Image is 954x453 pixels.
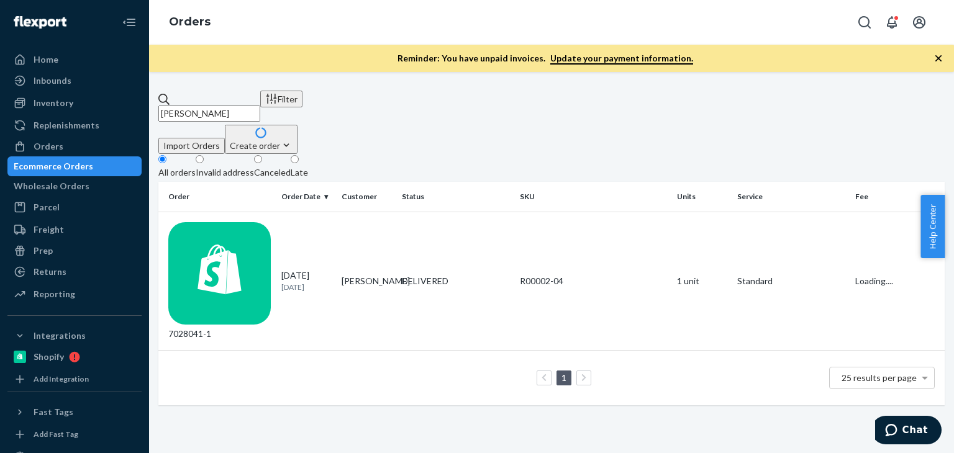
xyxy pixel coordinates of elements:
[397,52,693,65] p: Reminder: You have unpaid invoices.
[196,166,254,179] div: Invalid address
[850,182,945,212] th: Fee
[158,182,276,212] th: Order
[342,191,392,202] div: Customer
[265,92,298,105] div: Filter
[281,269,332,292] div: [DATE]
[737,275,845,287] p: Standard
[254,155,262,163] input: Canceled
[672,182,732,212] th: Units
[281,282,332,292] p: [DATE]
[397,182,515,212] th: Status
[117,10,142,35] button: Close Navigation
[520,275,667,287] div: R00002-04
[7,284,142,304] a: Reporting
[7,93,142,113] a: Inventory
[672,212,732,351] td: 1 unit
[34,74,71,87] div: Inbounds
[7,71,142,91] a: Inbounds
[550,53,693,65] a: Update your payment information.
[34,351,64,363] div: Shopify
[7,197,142,217] a: Parcel
[920,195,945,258] button: Help Center
[34,374,89,384] div: Add Integration
[850,212,945,351] td: Loading....
[7,220,142,240] a: Freight
[34,223,64,236] div: Freight
[34,330,86,342] div: Integrations
[515,182,672,212] th: SKU
[7,262,142,282] a: Returns
[276,182,337,212] th: Order Date
[732,182,850,212] th: Service
[34,119,99,132] div: Replenishments
[852,10,877,35] button: Open Search Box
[196,155,204,163] input: Invalid address
[7,137,142,156] a: Orders
[34,244,53,257] div: Prep
[14,160,93,173] div: Ecommerce Orders
[158,155,166,163] input: All orders
[34,53,58,66] div: Home
[34,97,73,109] div: Inventory
[7,326,142,346] button: Integrations
[230,139,293,152] div: Create order
[842,372,917,383] span: 25 results per page
[34,406,73,418] div: Fast Tags
[7,347,142,367] a: Shopify
[337,212,397,351] td: [PERSON_NAME]
[291,166,308,179] div: Late
[559,372,569,383] a: Page 1 is your current page
[34,266,66,278] div: Returns
[254,166,291,179] div: Canceled
[7,372,142,387] a: Add Integration
[402,275,510,287] div: DELIVERED
[34,140,63,153] div: Orders
[158,138,225,154] button: Import Orders
[158,166,196,179] div: All orders
[879,10,904,35] button: Open notifications
[7,241,142,261] a: Prep
[34,429,78,439] div: Add Fast Tag
[260,91,302,107] button: Filter
[168,222,271,341] div: 7028041-1
[7,115,142,135] a: Replenishments
[7,176,142,196] a: Wholesale Orders
[907,10,932,35] button: Open account menu
[7,50,142,70] a: Home
[159,4,220,40] ol: breadcrumbs
[7,402,142,422] button: Fast Tags
[7,156,142,176] a: Ecommerce Orders
[7,427,142,442] a: Add Fast Tag
[225,125,298,154] button: Create order
[875,416,942,447] iframe: Opens a widget where you can chat to one of our agents
[291,155,299,163] input: Late
[169,15,211,29] a: Orders
[34,201,60,213] div: Parcel
[14,16,66,29] img: Flexport logo
[34,288,75,300] div: Reporting
[158,105,260,122] input: Search orders
[14,180,89,192] div: Wholesale Orders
